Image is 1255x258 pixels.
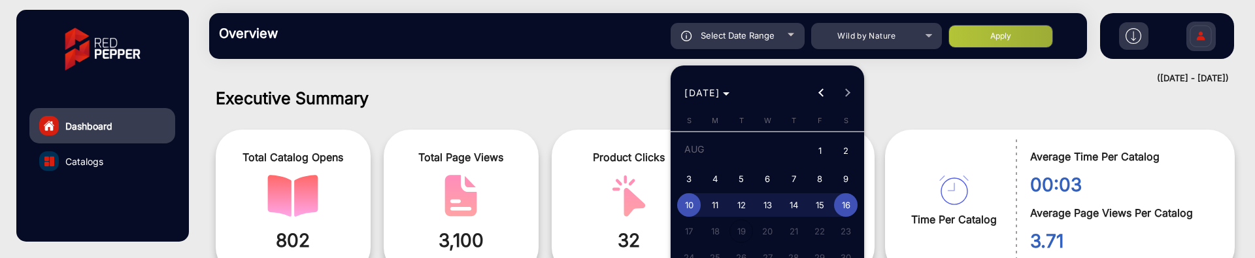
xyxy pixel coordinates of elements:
span: 19 [729,219,753,243]
span: 16 [834,193,858,217]
span: 14 [782,193,805,217]
span: 5 [729,167,753,191]
span: 7 [782,167,805,191]
span: 8 [808,167,831,191]
span: 23 [834,219,858,243]
button: August 16, 2025 [833,192,859,218]
button: August 18, 2025 [702,218,728,244]
span: 13 [756,193,779,217]
button: Choose month and year [679,81,735,105]
button: August 13, 2025 [754,192,780,218]
button: August 23, 2025 [833,218,859,244]
span: T [792,116,796,125]
span: 9 [834,167,858,191]
button: August 20, 2025 [754,218,780,244]
button: August 9, 2025 [833,166,859,192]
span: 20 [756,219,779,243]
span: 3 [677,167,701,191]
button: August 3, 2025 [676,166,702,192]
span: 21 [782,219,805,243]
span: 6 [756,167,779,191]
span: 22 [808,219,831,243]
td: AUG [676,136,807,166]
span: S [687,116,692,125]
button: Previous month [809,80,835,106]
button: August 22, 2025 [807,218,833,244]
span: 10 [677,193,701,217]
button: August 8, 2025 [807,166,833,192]
span: [DATE] [684,87,720,98]
button: August 6, 2025 [754,166,780,192]
button: August 14, 2025 [780,192,807,218]
button: August 7, 2025 [780,166,807,192]
span: 2 [834,138,858,165]
span: 17 [677,219,701,243]
span: 18 [703,219,727,243]
button: August 19, 2025 [728,218,754,244]
button: August 1, 2025 [807,136,833,166]
button: August 17, 2025 [676,218,702,244]
button: August 2, 2025 [833,136,859,166]
span: 11 [703,193,727,217]
span: F [818,116,822,125]
span: 15 [808,193,831,217]
span: 4 [703,167,727,191]
button: August 4, 2025 [702,166,728,192]
span: T [739,116,744,125]
span: M [712,116,718,125]
span: S [844,116,848,125]
button: August 15, 2025 [807,192,833,218]
button: August 21, 2025 [780,218,807,244]
span: 1 [808,138,831,165]
span: 12 [729,193,753,217]
button: August 10, 2025 [676,192,702,218]
span: W [764,116,771,125]
button: August 5, 2025 [728,166,754,192]
button: August 12, 2025 [728,192,754,218]
button: August 11, 2025 [702,192,728,218]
